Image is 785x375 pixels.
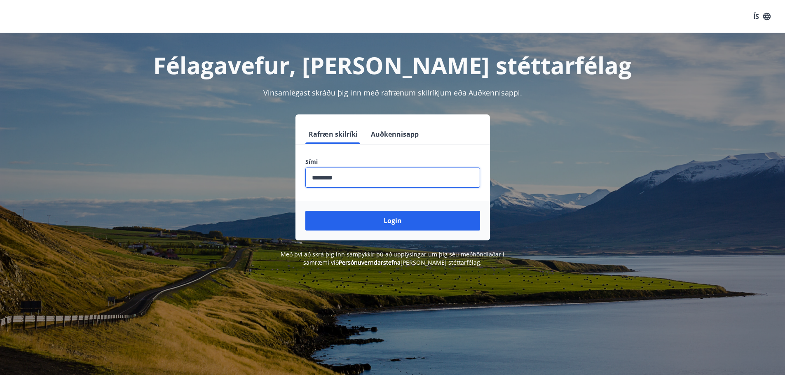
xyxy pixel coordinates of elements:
button: Rafræn skilríki [305,124,361,144]
span: Með því að skrá þig inn samþykkir þú að upplýsingar um þig séu meðhöndlaðar í samræmi við [PERSON... [281,250,504,266]
button: ÍS [749,9,775,24]
button: Login [305,211,480,231]
label: Sími [305,158,480,166]
a: Persónuverndarstefna [339,259,401,266]
span: Vinsamlegast skráðu þig inn með rafrænum skilríkjum eða Auðkennisappi. [263,88,522,98]
button: Auðkennisapp [368,124,422,144]
h1: Félagavefur, [PERSON_NAME] stéttarfélag [106,49,680,81]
